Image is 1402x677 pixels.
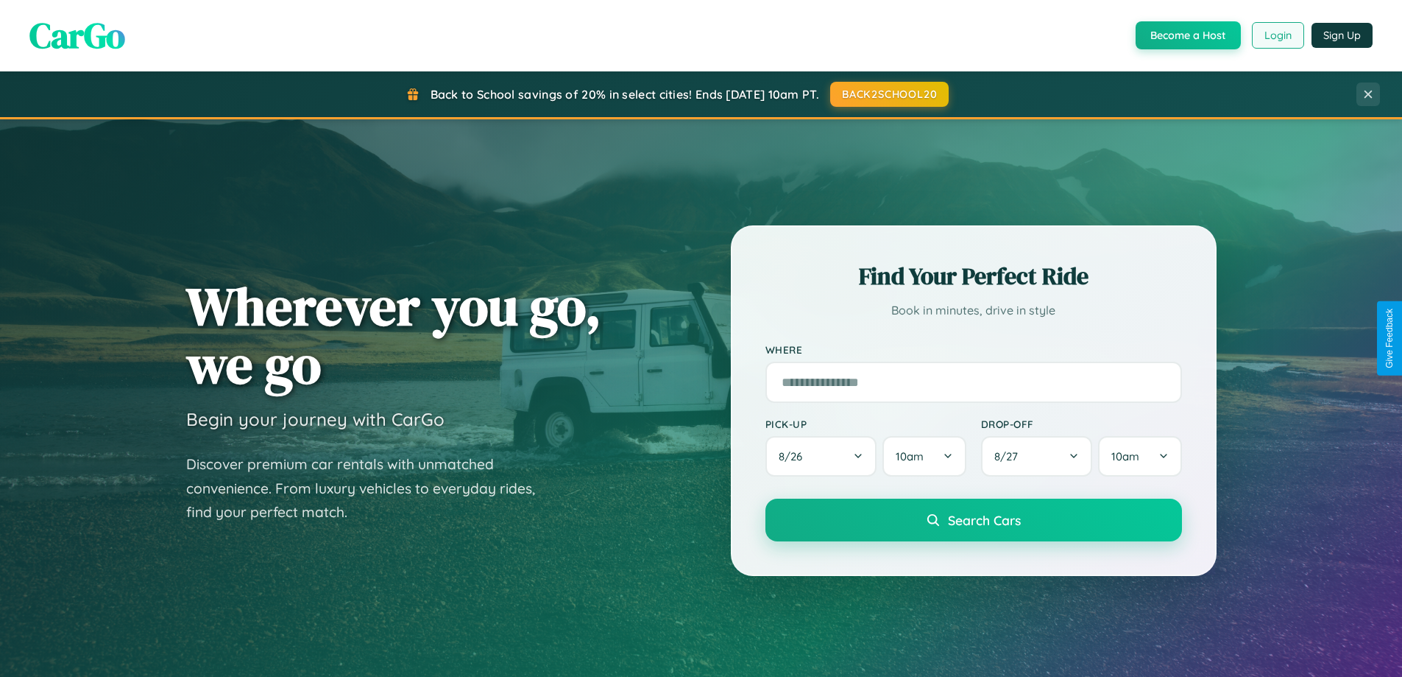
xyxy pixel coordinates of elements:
h3: Begin your journey with CarGo [186,408,445,430]
button: Become a Host [1136,21,1241,49]
h2: Find Your Perfect Ride [765,260,1182,292]
div: Give Feedback [1384,309,1395,368]
span: 8 / 26 [779,449,810,463]
button: 8/26 [765,436,877,477]
span: Back to School savings of 20% in select cities! Ends [DATE] 10am PT. [431,87,819,102]
button: Sign Up [1311,23,1373,48]
span: 10am [1111,449,1139,463]
h1: Wherever you go, we go [186,277,601,393]
button: 8/27 [981,436,1093,477]
span: 10am [896,449,924,463]
button: Login [1252,22,1304,49]
span: 8 / 27 [994,449,1025,463]
span: CarGo [29,11,125,60]
span: Search Cars [948,512,1021,528]
button: 10am [1098,436,1181,477]
button: Search Cars [765,499,1182,541]
button: BACK2SCHOOL20 [830,82,949,107]
p: Discover premium car rentals with unmatched convenience. From luxury vehicles to everyday rides, ... [186,452,554,525]
button: 10am [882,436,966,477]
p: Book in minutes, drive in style [765,300,1182,321]
label: Pick-up [765,418,966,430]
label: Where [765,343,1182,356]
label: Drop-off [981,418,1182,430]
